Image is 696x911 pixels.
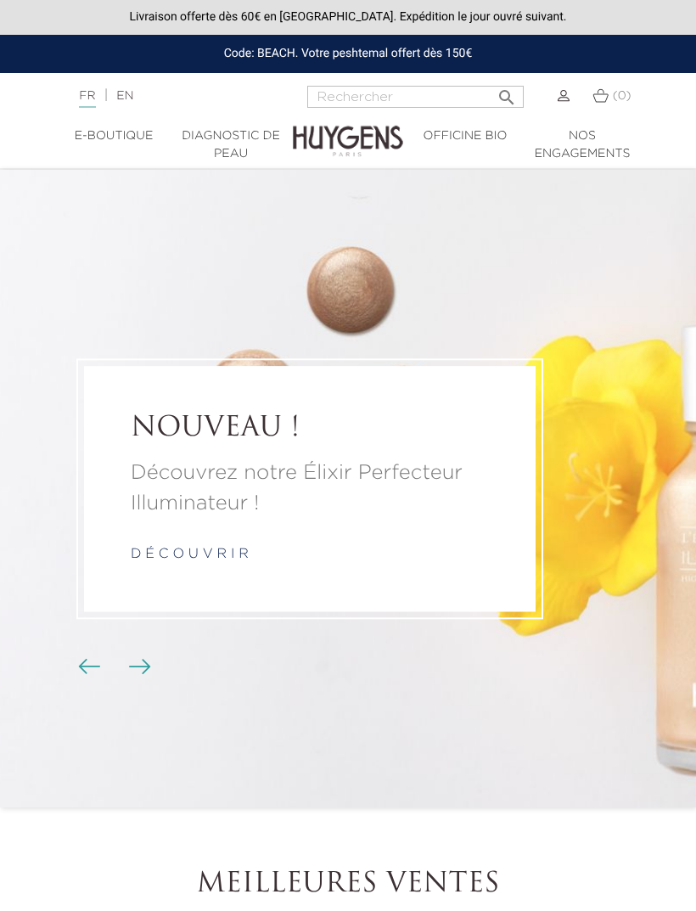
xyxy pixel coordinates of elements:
[293,98,403,159] img: Huygens
[70,86,277,106] div: |
[55,869,641,901] h2: Meilleures ventes
[85,655,140,680] div: Boutons du carrousel
[131,548,249,561] a: d é c o u v r i r
[131,458,489,519] a: Découvrez notre Élixir Perfecteur Illuminateur !
[613,90,631,102] span: (0)
[55,127,172,145] a: E-Boutique
[524,127,641,163] a: Nos engagements
[307,86,524,108] input: Rechercher
[491,81,522,104] button: 
[497,82,517,103] i: 
[131,413,489,445] a: NOUVEAU !
[79,90,95,108] a: FR
[116,90,133,102] a: EN
[407,127,524,145] a: Officine Bio
[172,127,289,163] a: Diagnostic de peau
